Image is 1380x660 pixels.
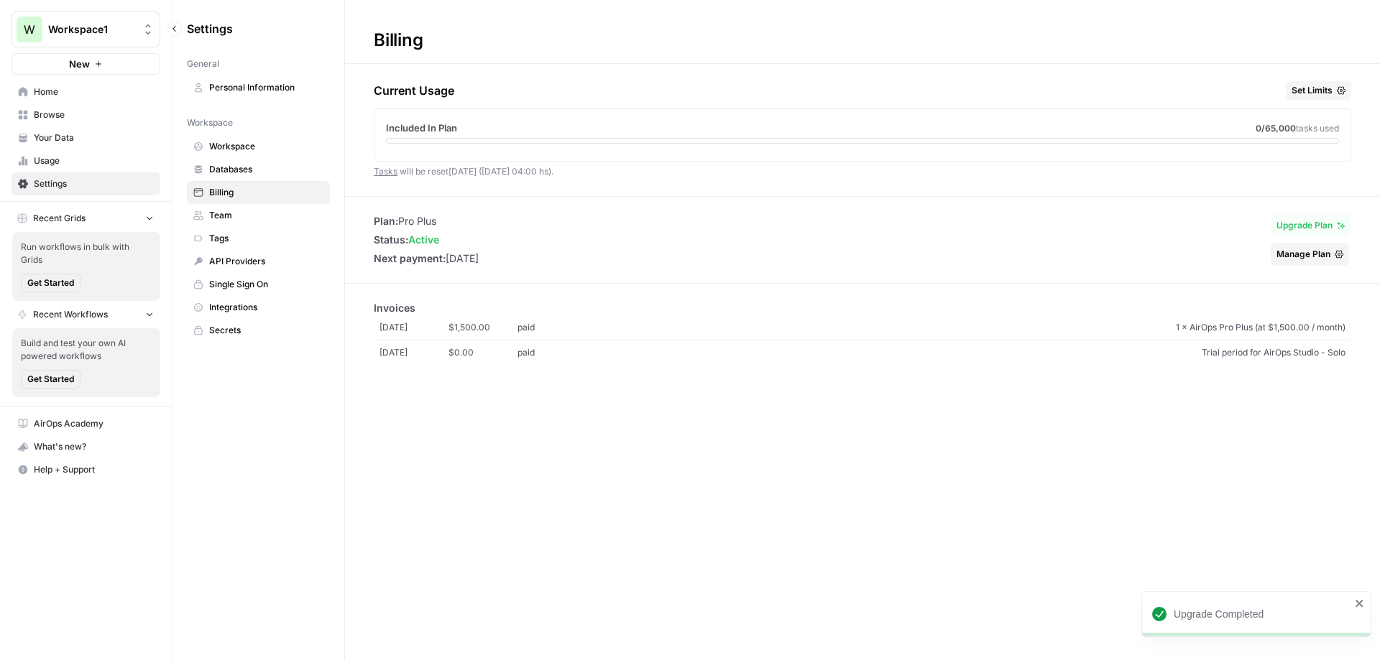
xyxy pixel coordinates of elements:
button: What's new? [11,435,160,458]
a: Settings [11,172,160,195]
button: close [1355,598,1365,609]
span: Home [34,85,154,98]
a: Workspace [187,135,330,158]
button: Upgrade Plan [1271,214,1351,237]
button: Workspace: Workspace1 [11,11,160,47]
a: [DATE]$1,500.00paid1 × AirOps Pro Plus (at $1,500.00 / month) [374,315,1351,340]
span: [DATE] [379,346,448,359]
div: What's new? [12,436,160,457]
span: Your Data [34,131,154,144]
span: Plan: [374,215,398,227]
a: Usage [11,149,160,172]
span: Settings [34,177,154,190]
span: tasks used [1296,123,1339,134]
span: Included In Plan [386,121,457,135]
a: [DATE]$0.00paidTrial period for AirOps Studio - Solo [374,340,1351,365]
span: Single Sign On [209,278,323,291]
span: W [24,21,35,38]
li: Pro Plus [374,214,479,228]
button: Get Started [21,274,80,292]
span: Status: [374,233,408,246]
span: Tags [209,232,323,245]
span: Workspace [209,140,323,153]
p: Invoices [374,301,1351,315]
a: Billing [187,181,330,204]
a: Integrations [187,296,330,319]
li: [DATE] [374,251,479,266]
span: General [187,57,219,70]
a: Personal Information [187,76,330,99]
span: $0.00 [448,346,517,359]
button: Recent Grids [11,208,160,229]
button: Set Limits [1286,81,1351,100]
span: Secrets [209,324,323,337]
span: Integrations [209,301,323,314]
span: AirOps Academy [34,417,154,430]
span: will be reset [DATE] ([DATE] 04:00 hs) . [374,166,553,177]
span: Workspace1 [48,22,135,37]
span: Get Started [27,276,74,289]
a: Secrets [187,319,330,342]
a: AirOps Academy [11,412,160,435]
button: Recent Workflows [11,304,160,325]
span: Billing [209,186,323,199]
span: active [408,233,439,246]
button: Get Started [21,370,80,389]
span: Workspace [187,116,233,129]
button: Help + Support [11,458,160,481]
p: Current Usage [374,82,454,99]
div: Billing [345,29,451,52]
span: Recent Workflows [33,308,108,321]
span: paid [517,321,586,334]
span: Run workflows in bulk with Grids [21,241,152,266]
span: Upgrade Plan [1276,219,1333,232]
a: Tags [187,227,330,250]
span: Get Started [27,373,74,386]
a: Your Data [11,126,160,149]
span: [DATE] [379,321,448,334]
a: Databases [187,158,330,181]
span: Team [209,209,323,222]
span: Browse [34,108,154,121]
span: Personal Information [209,81,323,94]
a: Team [187,204,330,227]
span: paid [517,346,586,359]
span: Build and test your own AI powered workflows [21,337,152,363]
span: Next payment: [374,252,446,264]
button: Manage Plan [1271,243,1349,266]
div: Upgrade Completed [1174,607,1351,621]
a: Home [11,80,160,103]
span: Usage [34,154,154,167]
span: Recent Grids [33,212,86,225]
span: 1 × AirOps Pro Plus (at $1,500.00 / month) [586,321,1345,334]
span: API Providers [209,255,323,268]
a: Browse [11,103,160,126]
span: 0 /65,000 [1256,123,1296,134]
a: Single Sign On [187,273,330,296]
span: Trial period for AirOps Studio - Solo [586,346,1345,359]
a: Tasks [374,166,397,177]
span: Manage Plan [1276,248,1330,261]
span: Databases [209,163,323,176]
a: API Providers [187,250,330,273]
span: Help + Support [34,463,154,476]
span: New [69,57,90,71]
span: Settings [187,20,233,37]
button: New [11,53,160,75]
span: Set Limits [1292,84,1333,97]
span: $1,500.00 [448,321,517,334]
